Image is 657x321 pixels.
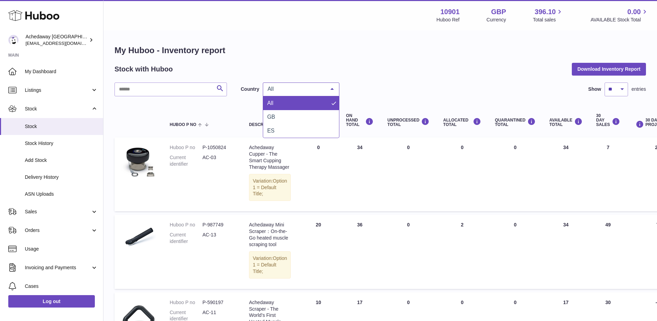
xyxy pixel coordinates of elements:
[25,246,98,252] span: Usage
[627,7,641,17] span: 0.00
[202,299,235,306] dd: P-590197
[572,63,646,75] button: Download Inventory Report
[121,144,156,179] img: product image
[249,123,277,127] span: Description
[170,144,202,151] dt: Huboo P no
[542,215,589,289] td: 34
[533,7,564,23] a: 396.10 Total sales
[115,65,173,74] h2: Stock with Huboo
[436,215,488,289] td: 2
[170,299,202,306] dt: Huboo P no
[380,137,436,211] td: 0
[8,35,19,45] img: admin@newpb.co.uk
[487,17,506,23] div: Currency
[170,232,202,245] dt: Current identifier
[514,222,517,227] span: 0
[241,86,259,93] label: Country
[253,255,287,274] span: Option 1 = Default Title;
[170,154,202,167] dt: Current identifier
[436,137,488,211] td: 0
[590,17,649,23] span: AVAILABLE Stock Total
[346,114,374,127] div: ON HAND Total
[495,118,536,127] div: QUARANTINED Total
[26,40,101,46] span: [EMAIL_ADDRESS][DOMAIN_NAME]
[249,222,291,248] div: Achedaway Mini Scraper：On-the-Go heated muscle scraping tool
[249,144,291,171] div: Achedaway Cupper - The Smart Cupping Therapy Massager
[266,86,325,93] span: All
[25,227,91,234] span: Orders
[590,7,649,23] a: 0.00 AVAILABLE Stock Total
[549,118,583,127] div: AVAILABLE Total
[443,118,481,127] div: ALLOCATED Total
[589,215,627,289] td: 49
[631,86,646,93] span: entries
[25,191,98,197] span: ASN Uploads
[298,137,339,211] td: 0
[115,45,646,56] h1: My Huboo - Inventory report
[25,283,98,290] span: Cases
[437,17,460,23] div: Huboo Ref
[596,114,620,127] div: 30 DAY SALES
[25,68,98,75] span: My Dashboard
[535,7,556,17] span: 396.10
[514,145,517,150] span: 0
[25,106,91,112] span: Stock
[202,222,235,228] dd: P-987749
[533,17,564,23] span: Total sales
[298,215,339,289] td: 20
[249,174,291,201] div: Variation:
[121,222,156,256] img: product image
[202,232,235,245] dd: AC-13
[25,87,91,94] span: Listings
[440,7,460,17] strong: 10901
[339,215,380,289] td: 36
[249,251,291,279] div: Variation:
[8,295,95,308] a: Log out
[25,174,98,181] span: Delivery History
[25,123,98,130] span: Stock
[267,114,275,120] span: GB
[253,178,287,197] span: Option 1 = Default Title;
[339,137,380,211] td: 34
[25,157,98,164] span: Add Stock
[267,128,275,134] span: ES
[491,7,506,17] strong: GBP
[588,86,601,93] label: Show
[542,137,589,211] td: 34
[380,215,436,289] td: 0
[170,123,196,127] span: Huboo P no
[25,264,91,271] span: Invoicing and Payments
[25,208,91,215] span: Sales
[202,144,235,151] dd: P-1050824
[267,100,273,106] span: All
[25,140,98,147] span: Stock History
[202,154,235,167] dd: AC-03
[514,300,517,305] span: 0
[26,33,88,47] div: Achedaway [GEOGRAPHIC_DATA]
[170,222,202,228] dt: Huboo P no
[589,137,627,211] td: 7
[387,118,429,127] div: UNPROCESSED Total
